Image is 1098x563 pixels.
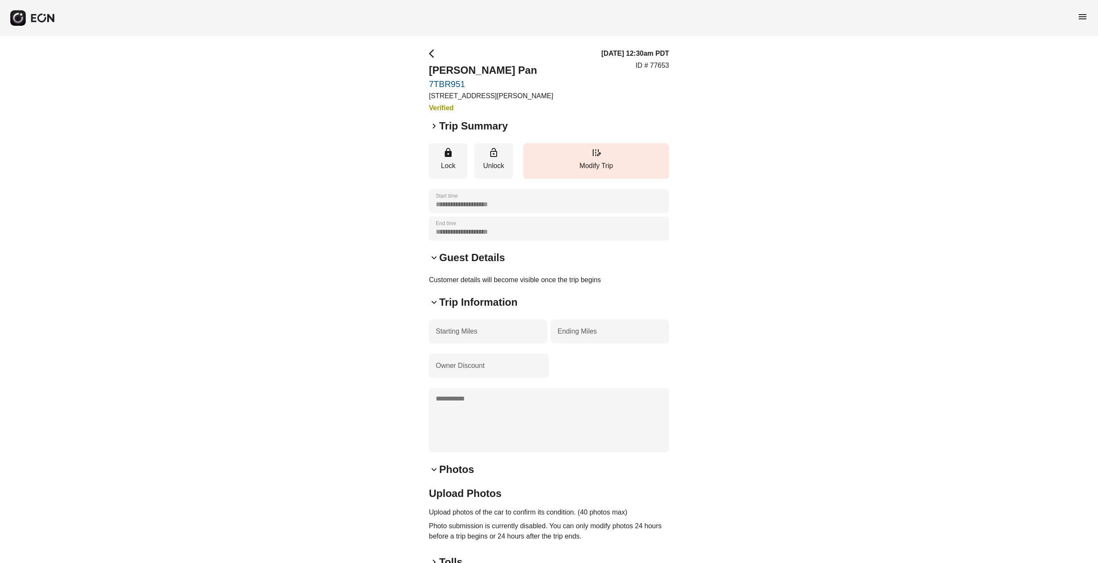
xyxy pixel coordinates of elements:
[439,463,474,476] h2: Photos
[443,148,453,158] span: lock
[429,143,468,179] button: Lock
[433,161,463,171] p: Lock
[436,361,485,371] label: Owner Discount
[523,143,669,179] button: Modify Trip
[429,275,669,285] p: Customer details will become visible once the trip begins
[528,161,665,171] p: Modify Trip
[429,79,553,89] a: 7TBR951
[429,521,669,542] p: Photo submission is currently disabled. You can only modify photos 24 hours before a trip begins ...
[1077,12,1088,22] span: menu
[429,464,439,475] span: keyboard_arrow_down
[439,295,518,309] h2: Trip Information
[429,253,439,263] span: keyboard_arrow_down
[429,91,553,101] p: [STREET_ADDRESS][PERSON_NAME]
[429,121,439,131] span: keyboard_arrow_right
[429,63,553,77] h2: [PERSON_NAME] Pan
[429,297,439,307] span: keyboard_arrow_down
[601,48,669,59] h3: [DATE] 12:30am PDT
[429,487,669,500] h2: Upload Photos
[439,251,505,265] h2: Guest Details
[429,48,439,59] span: arrow_back_ios
[479,161,509,171] p: Unlock
[439,119,508,133] h2: Trip Summary
[591,148,601,158] span: edit_road
[489,148,499,158] span: lock_open
[429,507,669,518] p: Upload photos of the car to confirm its condition. (40 photos max)
[429,103,553,113] h3: Verified
[474,143,513,179] button: Unlock
[436,326,477,337] label: Starting Miles
[636,60,669,71] p: ID # 77653
[558,326,597,337] label: Ending Miles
